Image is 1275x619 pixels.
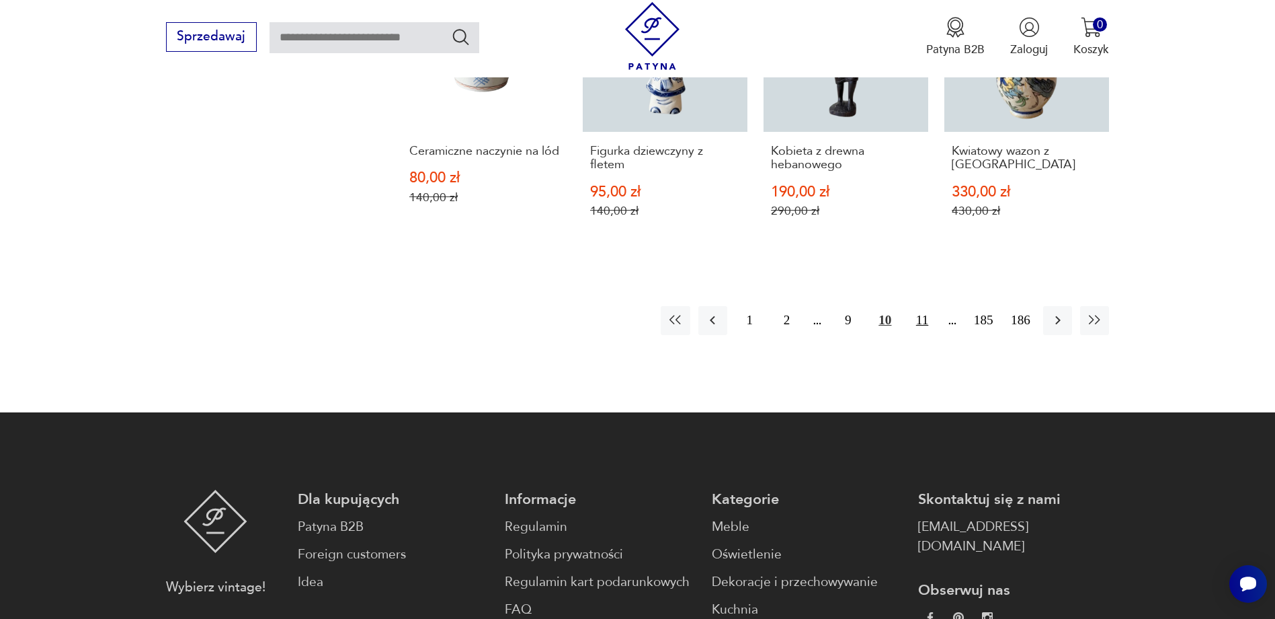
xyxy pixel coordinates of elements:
p: 290,00 zł [771,204,921,218]
a: Regulamin kart podarunkowych [505,573,696,592]
p: Wybierz vintage! [166,578,265,597]
button: 1 [735,306,764,335]
p: 140,00 zł [409,190,559,205]
button: 0Koszyk [1073,17,1109,57]
h3: Ceramiczne naczynie na lód [409,145,559,158]
a: Dekoracje i przechowywanie [712,573,903,592]
button: Zaloguj [1010,17,1048,57]
button: Szukaj [451,27,470,46]
a: Idea [298,573,489,592]
p: Informacje [505,490,696,509]
p: Koszyk [1073,42,1109,57]
p: Kategorie [712,490,903,509]
p: 95,00 zł [590,185,740,199]
img: Patyna - sklep z meblami i dekoracjami vintage [618,2,686,70]
button: 185 [969,306,998,335]
button: 10 [870,306,899,335]
button: 2 [772,306,801,335]
div: 0 [1093,17,1107,32]
h3: Figurka dziewczyny z fletem [590,145,740,172]
a: Oświetlenie [712,545,903,565]
button: 11 [907,306,936,335]
p: Dla kupujących [298,490,489,509]
iframe: Smartsupp widget button [1229,565,1267,603]
a: [EMAIL_ADDRESS][DOMAIN_NAME] [918,517,1109,556]
p: 430,00 zł [952,204,1102,218]
h3: Kobieta z drewna hebanowego [771,145,921,172]
a: Polityka prywatności [505,545,696,565]
a: Regulamin [505,517,696,537]
button: Sprzedawaj [166,22,257,52]
p: Obserwuj nas [918,581,1109,600]
button: 186 [1006,306,1035,335]
p: 80,00 zł [409,171,559,185]
h3: Kwiatowy wazon z [GEOGRAPHIC_DATA] [952,145,1102,172]
img: Ikona medalu [945,17,966,38]
img: Ikonka użytkownika [1019,17,1040,38]
p: 190,00 zł [771,185,921,199]
a: Foreign customers [298,545,489,565]
a: Sprzedawaj [166,32,257,43]
button: Patyna B2B [926,17,985,57]
img: Patyna - sklep z meblami i dekoracjami vintage [183,490,247,553]
p: 140,00 zł [590,204,740,218]
p: Patyna B2B [926,42,985,57]
a: Patyna B2B [298,517,489,537]
a: Ikona medaluPatyna B2B [926,17,985,57]
button: 9 [833,306,862,335]
p: Skontaktuj się z nami [918,490,1109,509]
img: Ikona koszyka [1081,17,1102,38]
p: 330,00 zł [952,185,1102,199]
a: Meble [712,517,903,537]
p: Zaloguj [1010,42,1048,57]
